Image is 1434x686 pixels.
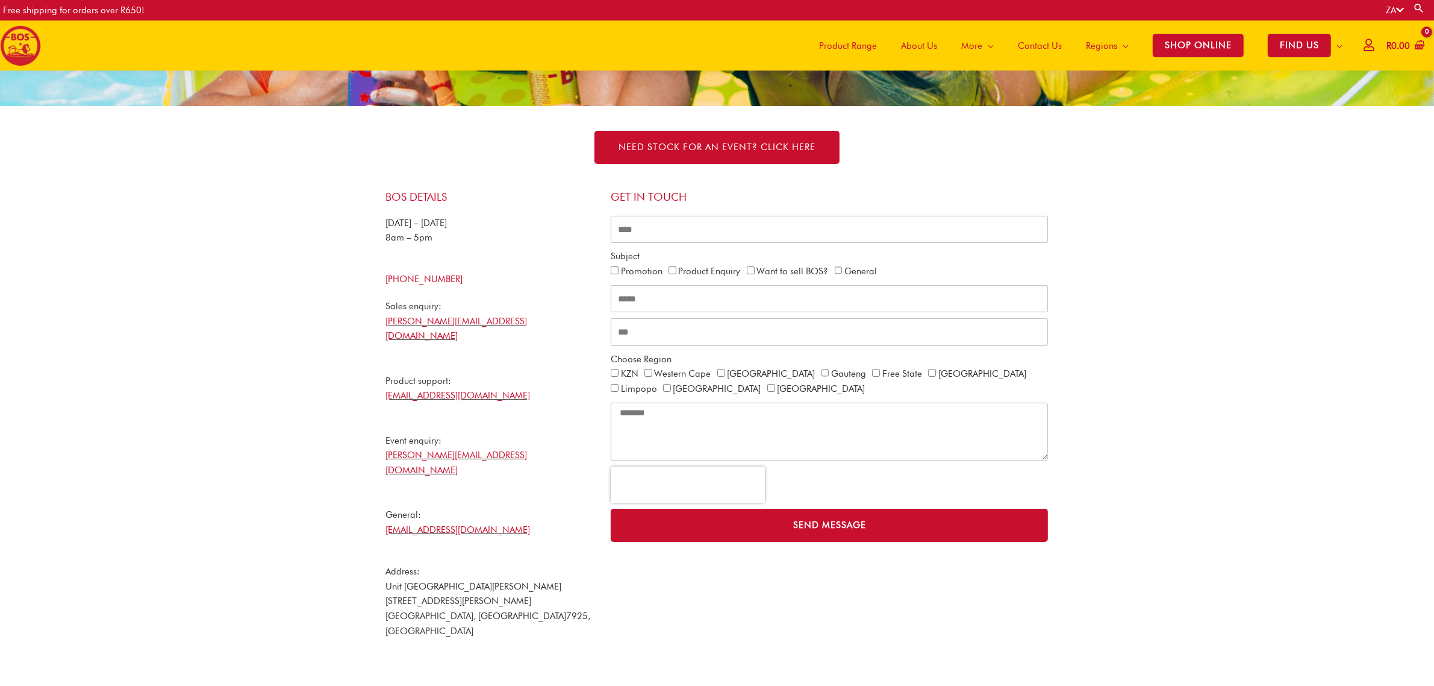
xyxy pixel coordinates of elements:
[1006,20,1074,71] a: Contact Us
[386,566,562,592] span: Address: Unit [GEOGRAPHIC_DATA][PERSON_NAME]
[386,299,599,538] p: Sales enquiry: Product support: Event enquiry: General:
[1386,40,1410,51] bdi: 0.00
[621,266,662,277] label: Promotion
[798,20,1355,71] nav: Site Navigation
[611,509,1049,542] button: Send Message
[621,383,657,394] label: Limpopo
[1074,20,1141,71] a: Regions
[386,218,447,228] span: [DATE] – [DATE]
[728,368,815,379] label: [GEOGRAPHIC_DATA]
[619,143,815,152] span: NEED STOCK FOR AN EVENT? Click here
[611,190,1049,204] h4: Get in touch
[386,450,528,476] a: [PERSON_NAME][EMAIL_ADDRESS][DOMAIN_NAME]
[673,383,761,394] label: [GEOGRAPHIC_DATA]
[386,596,532,606] span: [STREET_ADDRESS][PERSON_NAME]
[882,368,922,379] label: Free State
[679,266,741,277] label: Product Enquiry
[938,368,1026,379] label: [GEOGRAPHIC_DATA]
[386,390,531,401] a: [EMAIL_ADDRESS][DOMAIN_NAME]
[1386,40,1391,51] span: R
[844,266,877,277] label: General
[1268,34,1331,57] span: FIND US
[594,131,840,164] a: NEED STOCK FOR AN EVENT? Click here
[386,232,433,243] span: 8am – 5pm
[1086,28,1117,64] span: Regions
[1141,20,1256,71] a: SHOP ONLINE
[611,352,672,367] label: Choose Region
[807,20,889,71] a: Product Range
[757,266,829,277] label: Want to sell BOS?
[386,611,567,621] span: [GEOGRAPHIC_DATA], [GEOGRAPHIC_DATA]
[386,524,531,535] a: [EMAIL_ADDRESS][DOMAIN_NAME]
[611,216,1049,548] form: CONTACT ALL
[889,20,949,71] a: About Us
[386,274,463,285] a: [PHONE_NUMBER]
[1386,5,1404,16] a: ZA
[901,28,937,64] span: About Us
[949,20,1006,71] a: More
[1153,34,1244,57] span: SHOP ONLINE
[621,368,638,379] label: KZN
[819,28,877,64] span: Product Range
[386,190,599,204] h4: BOS Details
[1018,28,1062,64] span: Contact Us
[386,316,528,342] a: [PERSON_NAME][EMAIL_ADDRESS][DOMAIN_NAME]
[778,383,865,394] label: [GEOGRAPHIC_DATA]
[793,521,866,530] span: Send Message
[611,467,765,503] iframe: reCAPTCHA
[655,368,711,379] label: Western Cape
[386,611,591,637] span: 7925, [GEOGRAPHIC_DATA]
[1413,2,1425,14] a: Search button
[611,249,640,264] label: Subject
[961,28,982,64] span: More
[831,368,866,379] label: Gauteng
[1384,33,1425,60] a: View Shopping Cart, empty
